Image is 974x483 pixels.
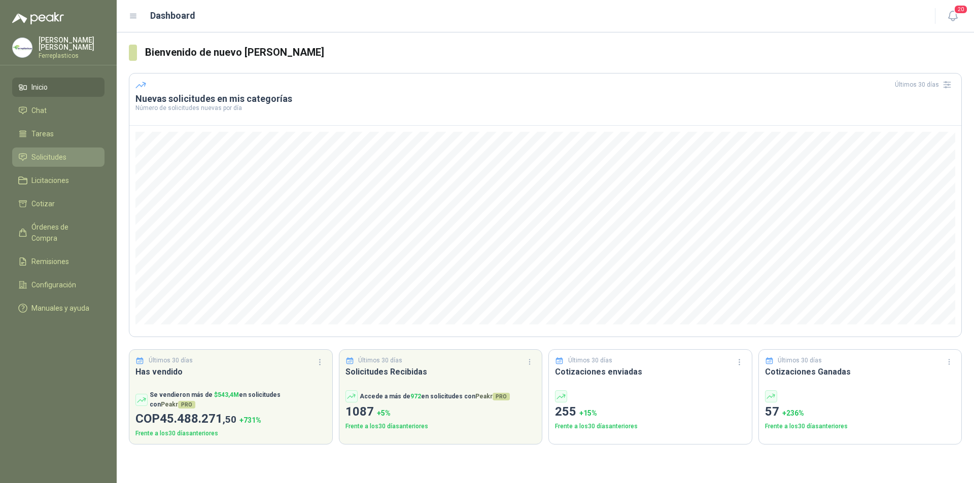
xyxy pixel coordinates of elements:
[579,409,597,417] span: + 15 %
[765,402,956,422] p: 57
[214,391,239,398] span: $ 543,4M
[12,124,105,143] a: Tareas
[39,53,105,59] p: Ferreplasticos
[135,93,955,105] h3: Nuevas solicitudes en mis categorías
[895,77,955,93] div: Últimos 30 días
[160,412,236,426] span: 45.488.271
[31,105,47,116] span: Chat
[31,221,95,244] span: Órdenes de Compra
[12,12,64,24] img: Logo peakr
[345,402,536,422] p: 1087
[12,78,105,97] a: Inicio
[555,402,746,422] p: 255
[410,393,421,400] span: 972
[31,256,69,267] span: Remisiones
[345,422,536,431] p: Frente a los 30 días anteriores
[778,356,822,365] p: Últimos 30 días
[555,365,746,378] h3: Cotizaciones enviadas
[475,393,510,400] span: Peakr
[31,175,69,186] span: Licitaciones
[12,171,105,190] a: Licitaciones
[12,299,105,318] a: Manuales y ayuda
[39,36,105,51] p: [PERSON_NAME] [PERSON_NAME]
[12,252,105,271] a: Remisiones
[135,105,955,111] p: Número de solicitudes nuevas por día
[12,147,105,167] a: Solicitudes
[31,82,48,93] span: Inicio
[178,401,195,408] span: PRO
[345,365,536,378] h3: Solicitudes Recibidas
[31,198,55,209] span: Cotizar
[12,275,105,294] a: Configuración
[12,194,105,213] a: Cotizar
[239,416,261,424] span: + 731 %
[944,7,962,25] button: 20
[145,45,962,60] h3: Bienvenido de nuevo [PERSON_NAME]
[377,409,391,417] span: + 5 %
[12,217,105,248] a: Órdenes de Compra
[568,356,612,365] p: Últimos 30 días
[493,393,510,400] span: PRO
[149,356,193,365] p: Últimos 30 días
[223,414,236,425] span: ,50
[360,392,510,401] p: Accede a más de en solicitudes con
[150,9,195,23] h1: Dashboard
[31,279,76,290] span: Configuración
[135,365,326,378] h3: Has vendido
[12,101,105,120] a: Chat
[358,356,402,365] p: Últimos 30 días
[765,422,956,431] p: Frente a los 30 días anteriores
[135,429,326,438] p: Frente a los 30 días anteriores
[161,401,195,408] span: Peakr
[13,38,32,57] img: Company Logo
[782,409,804,417] span: + 236 %
[31,303,89,314] span: Manuales y ayuda
[31,128,54,139] span: Tareas
[135,410,326,429] p: COP
[765,365,956,378] h3: Cotizaciones Ganadas
[954,5,968,14] span: 20
[555,422,746,431] p: Frente a los 30 días anteriores
[150,390,326,410] p: Se vendieron más de en solicitudes con
[31,152,66,163] span: Solicitudes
